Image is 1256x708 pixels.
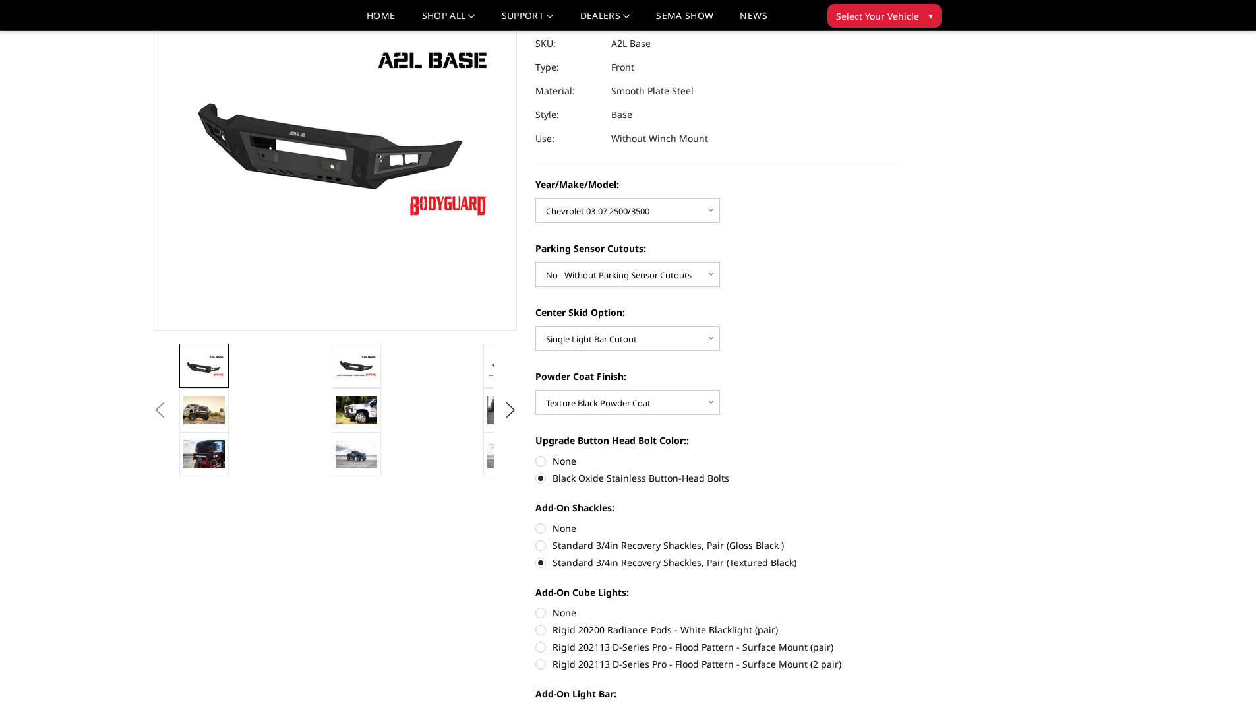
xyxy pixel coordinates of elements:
a: shop all [422,11,475,30]
dt: SKU: [535,32,601,55]
label: None [535,454,899,468]
label: Rigid 20200 Radiance Pods - White Blacklight (pair) [535,623,899,637]
img: 2019 GMC 1500 [183,396,225,424]
dd: Without Winch Mount [611,127,708,150]
img: A2L Series - Base Front Bumper (Non Winch) [487,354,529,377]
dd: A2L Base [611,32,651,55]
img: A2L Series - Base Front Bumper (Non Winch) [183,440,225,468]
img: A2L Series - Base Front Bumper (Non Winch) [336,354,377,377]
a: News [740,11,767,30]
dd: Base [611,103,632,127]
label: Center Skid Option: [535,306,899,319]
label: Rigid 202113 D-Series Pro - Flood Pattern - Surface Mount (2 pair) [535,657,899,671]
span: ▾ [928,9,933,22]
label: Parking Sensor Cutouts: [535,241,899,255]
dt: Style: [535,103,601,127]
dd: Smooth Plate Steel [611,79,694,103]
label: Black Oxide Stainless Button-Head Bolts [535,471,899,485]
label: Rigid 202113 D-Series Pro - Flood Pattern - Surface Mount (pair) [535,640,899,654]
a: Support [502,11,554,30]
img: 2020 RAM HD - Available in single light bar configuration only [487,396,529,424]
dt: Material: [535,79,601,103]
label: Add-On Shackles: [535,501,899,515]
label: Upgrade Button Head Bolt Color:: [535,434,899,447]
img: A2L Series - Base Front Bumper (Non Winch) [336,441,377,468]
label: Standard 3/4in Recovery Shackles, Pair (Gloss Black ) [535,538,899,552]
label: Powder Coat Finish: [535,370,899,383]
img: A2L Series - Base Front Bumper (Non Winch) [487,441,529,468]
dd: Front [611,55,634,79]
button: Select Your Vehicle [827,4,942,28]
label: Year/Make/Model: [535,177,899,191]
button: Next [500,401,520,420]
a: Dealers [580,11,630,30]
span: Select Your Vehicle [836,9,919,23]
label: Add-On Cube Lights: [535,585,899,599]
label: Standard 3/4in Recovery Shackles, Pair (Textured Black) [535,556,899,569]
a: SEMA Show [656,11,713,30]
a: Home [367,11,395,30]
label: None [535,606,899,620]
label: None [535,521,899,535]
iframe: Chat Widget [1190,645,1256,708]
label: Add-On Light Bar: [535,687,899,701]
img: A2L Series - Base Front Bumper (Non Winch) [183,354,225,377]
img: 2020 Chevrolet HD - Compatible with block heater connection [336,396,377,424]
button: Previous [150,401,170,420]
dt: Type: [535,55,601,79]
dt: Use: [535,127,601,150]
